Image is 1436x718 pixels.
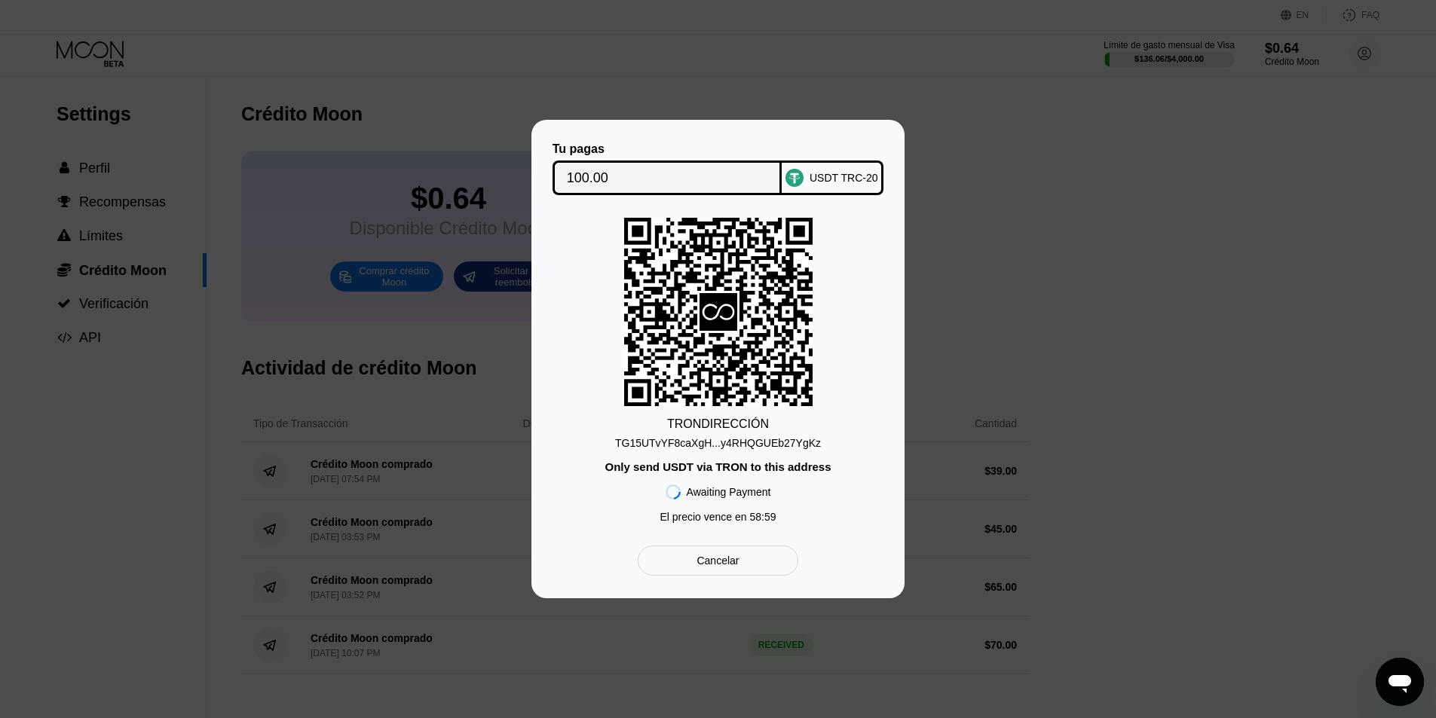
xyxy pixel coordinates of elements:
[697,554,739,567] div: Cancelar
[1376,658,1424,706] iframe: Botón para iniciar la ventana de mensajería
[687,486,771,498] div: Awaiting Payment
[810,172,878,184] div: USDT TRC-20
[750,511,776,523] span: 58 : 59
[554,142,882,195] div: Tu pagasUSDT TRC-20
[638,545,798,576] div: Cancelar
[660,511,776,523] div: El precio vence en
[667,417,769,431] div: TRON DIRECCIÓN
[553,142,782,156] div: Tu pagas
[615,431,821,449] div: TG15UTvYF8caXgH...y4RHQGUEb27YgKz
[605,460,831,473] div: Only send USDT via TRON to this address
[615,437,821,449] div: TG15UTvYF8caXgH...y4RHQGUEb27YgKz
